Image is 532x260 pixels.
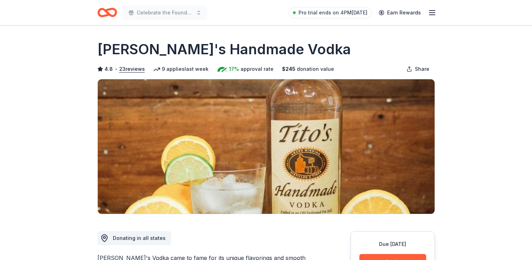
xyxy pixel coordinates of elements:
button: 23reviews [119,65,145,73]
span: • [115,66,117,72]
h1: [PERSON_NAME]'s Handmade Vodka [97,39,351,59]
button: Share [401,62,435,76]
div: Due [DATE] [359,240,426,248]
span: donation value [297,65,334,73]
span: 4.8 [104,65,113,73]
div: 9 applies last week [153,65,209,73]
span: Share [415,65,429,73]
button: Celebrate the Foundation 2025 - Sneaker Ball [123,6,207,20]
span: $ 245 [282,65,295,73]
span: Celebrate the Foundation 2025 - Sneaker Ball [137,8,193,17]
span: 17% [229,65,239,73]
a: Home [97,4,117,21]
span: approval rate [241,65,274,73]
span: Donating in all states [113,235,166,241]
img: Image for Tito's Handmade Vodka [98,79,435,214]
a: Earn Rewards [374,6,425,19]
a: Pro trial ends on 4PM[DATE] [289,7,372,18]
span: Pro trial ends on 4PM[DATE] [299,8,367,17]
